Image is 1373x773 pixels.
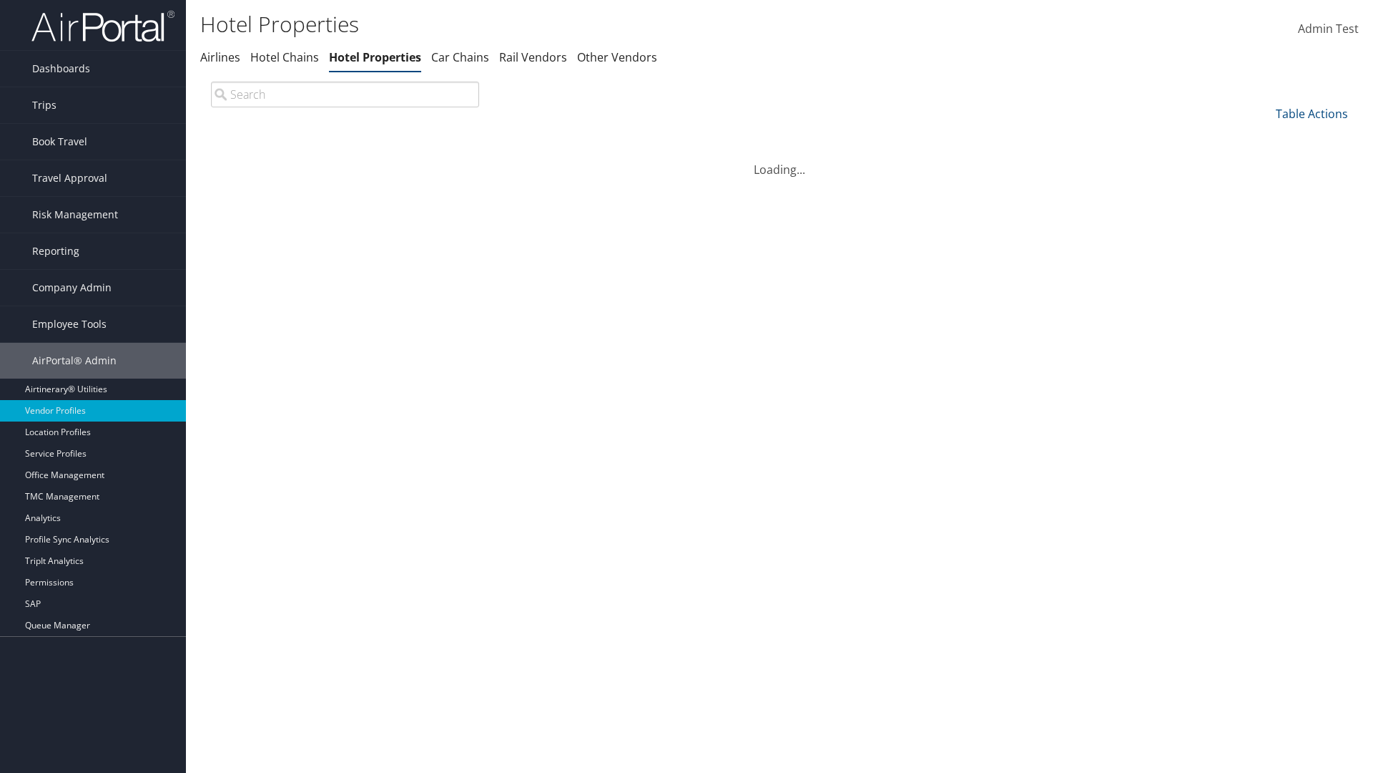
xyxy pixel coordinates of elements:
a: Car Chains [431,49,489,65]
a: Hotel Properties [329,49,421,65]
a: Rail Vendors [499,49,567,65]
a: Table Actions [1276,106,1348,122]
span: Company Admin [32,270,112,306]
a: Hotel Chains [250,49,319,65]
img: airportal-logo.png [31,9,174,43]
input: Search [211,82,479,107]
span: Employee Tools [32,306,107,342]
span: Reporting [32,233,79,269]
span: AirPortal® Admin [32,343,117,379]
a: Other Vendors [577,49,657,65]
span: Trips [32,87,56,123]
div: Loading... [200,144,1359,178]
span: Risk Management [32,197,118,233]
span: Admin Test [1298,21,1359,37]
span: Book Travel [32,124,87,160]
a: Airlines [200,49,240,65]
h1: Hotel Properties [200,9,973,39]
span: Dashboards [32,51,90,87]
span: Travel Approval [32,160,107,196]
a: Admin Test [1298,7,1359,52]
